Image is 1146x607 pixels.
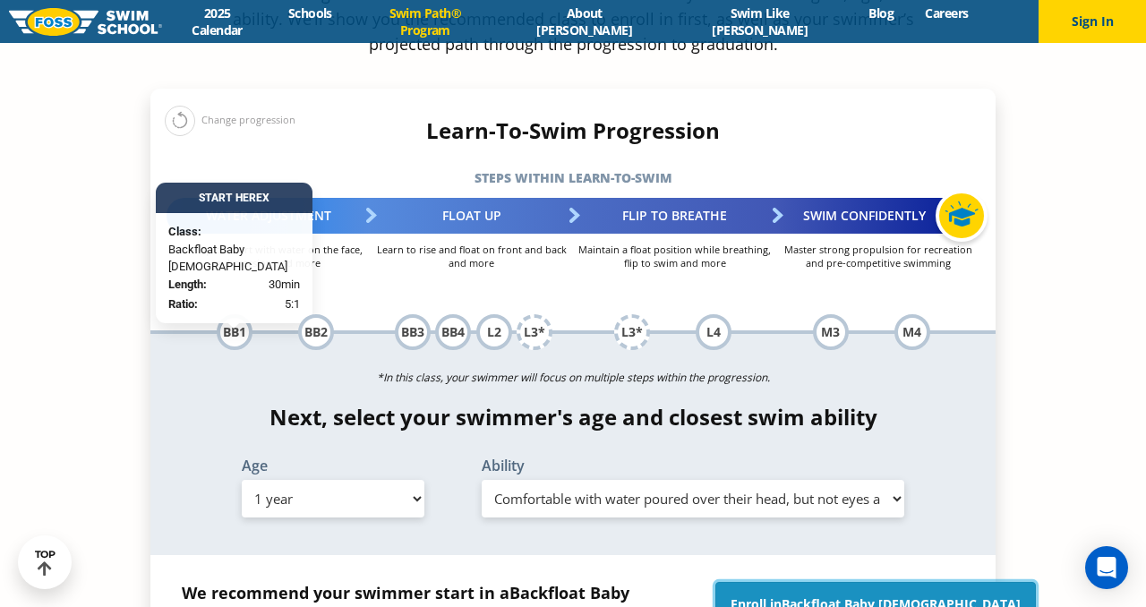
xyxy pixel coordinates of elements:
[150,405,996,430] h4: Next, select your swimmer's age and closest swim ability
[395,314,431,350] div: BB3
[242,458,424,473] label: Age
[150,166,996,191] h5: Steps within Learn-to-Swim
[35,549,56,577] div: TOP
[776,198,979,234] div: Swim Confidently
[168,225,201,238] strong: Class:
[476,314,512,350] div: L2
[217,314,252,350] div: BB1
[573,243,776,269] p: Maintain a float position while breathing, flip to swim and more
[168,277,207,290] strong: Length:
[262,192,269,204] span: X
[150,118,996,143] h4: Learn-To-Swim Progression
[298,314,334,350] div: BB2
[269,275,300,293] span: 30min
[165,105,295,136] div: Change progression
[370,198,573,234] div: Float Up
[502,4,666,38] a: About [PERSON_NAME]
[285,295,300,313] span: 5:1
[272,4,347,21] a: Schools
[347,4,502,38] a: Swim Path® Program
[150,365,996,390] p: *In this class, your swimmer will focus on multiple steps within the progression.
[813,314,849,350] div: M3
[482,458,904,473] label: Ability
[168,240,300,275] span: Backfloat Baby [DEMOGRAPHIC_DATA]
[853,4,910,21] a: Blog
[9,8,162,36] img: FOSS Swim School Logo
[168,297,198,311] strong: Ratio:
[894,314,930,350] div: M4
[696,314,731,350] div: L4
[666,4,853,38] a: Swim Like [PERSON_NAME]
[435,314,471,350] div: BB4
[1085,546,1128,589] div: Open Intercom Messenger
[370,243,573,269] p: Learn to rise and float on front and back and more
[573,198,776,234] div: Flip to Breathe
[156,183,312,213] div: Start Here
[162,4,272,38] a: 2025 Calendar
[776,243,979,269] p: Master strong propulsion for recreation and pre-competitive swimming
[910,4,984,21] a: Careers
